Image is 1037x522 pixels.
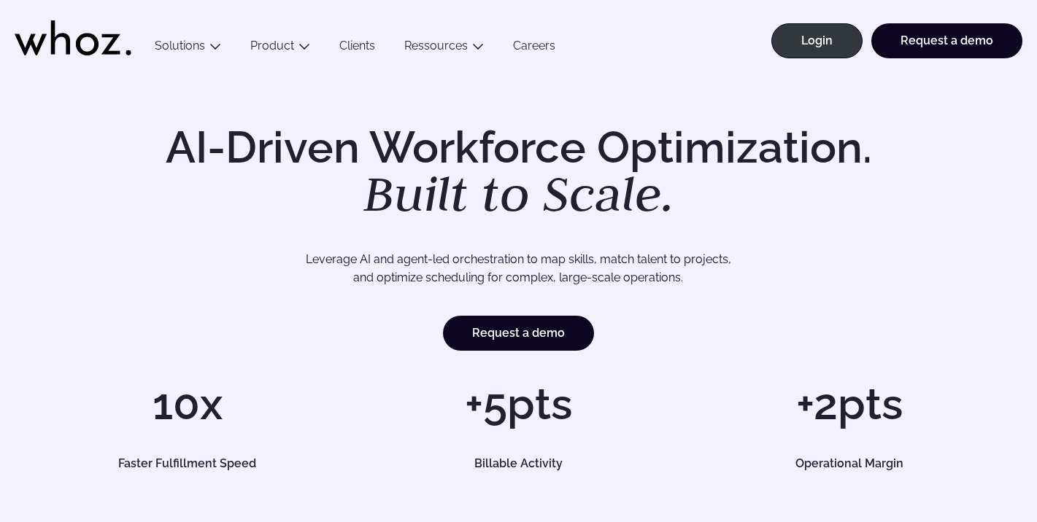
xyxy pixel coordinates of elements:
h1: +5pts [361,382,677,426]
a: Product [250,39,294,52]
h5: Billable Activity [376,458,660,470]
p: Leverage AI and agent-led orchestration to map skills, match talent to projects, and optimize sch... [78,250,959,287]
h1: AI-Driven Workforce Optimization. [145,125,893,219]
button: Product [236,39,325,58]
a: Request a demo [871,23,1022,58]
a: Ressources [404,39,468,52]
a: Login [771,23,863,58]
button: Ressources [390,39,498,58]
h5: Faster Fulfillment Speed [45,458,330,470]
h1: 10x [29,382,346,426]
a: Request a demo [443,316,594,351]
h5: Operational Margin [707,458,992,470]
button: Solutions [140,39,236,58]
em: Built to Scale. [363,161,674,225]
a: Clients [325,39,390,58]
a: Careers [498,39,570,58]
h1: +2pts [691,382,1008,426]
